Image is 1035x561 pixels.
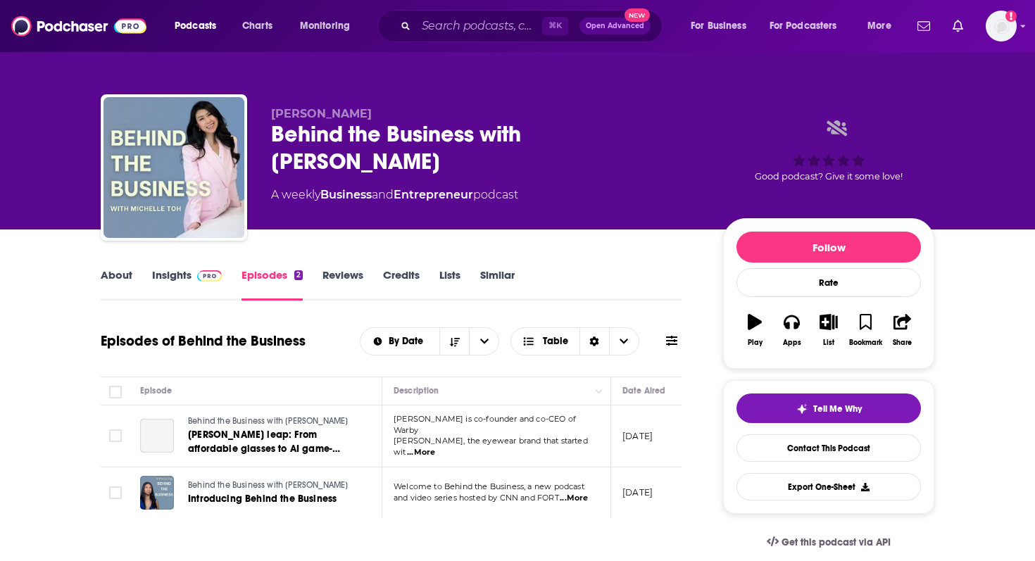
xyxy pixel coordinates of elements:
[736,305,773,355] button: Play
[813,403,862,415] span: Tell Me Why
[439,268,460,301] a: Lists
[736,393,921,423] button: tell me why sparkleTell Me Why
[165,15,234,37] button: open menu
[407,447,435,458] span: ...More
[773,305,810,355] button: Apps
[394,481,584,491] span: Welcome to Behind the Business, a new podcast
[320,188,372,201] a: Business
[625,8,650,22] span: New
[175,16,216,36] span: Podcasts
[783,339,801,347] div: Apps
[372,188,394,201] span: and
[796,403,808,415] img: tell me why sparkle
[394,188,473,201] a: Entrepreneur
[101,268,132,301] a: About
[849,339,882,347] div: Bookmark
[736,268,921,297] div: Rate
[560,493,588,504] span: ...More
[770,16,837,36] span: For Podcasters
[755,525,902,560] a: Get this podcast via API
[197,270,222,282] img: Podchaser Pro
[109,486,122,499] span: Toggle select row
[394,493,559,503] span: and video series hosted by CNN and FORT
[109,429,122,442] span: Toggle select row
[416,15,542,37] input: Search podcasts, credits, & more...
[847,305,884,355] button: Bookmark
[188,415,357,428] a: Behind the Business with [PERSON_NAME]
[233,15,281,37] a: Charts
[586,23,644,30] span: Open Advanced
[986,11,1017,42] button: Show profile menu
[103,97,244,238] img: Behind the Business with Michelle Toh
[823,339,834,347] div: List
[810,305,847,355] button: List
[579,18,651,34] button: Open AdvancedNew
[755,171,903,182] span: Good podcast? Give it some love!
[394,414,576,435] span: [PERSON_NAME] is co-founder and co-CEO of Warby
[394,382,439,399] div: Description
[389,336,428,346] span: By Date
[622,430,653,442] p: [DATE]
[760,15,858,37] button: open menu
[11,13,146,39] img: Podchaser - Follow, Share and Rate Podcasts
[622,382,665,399] div: Date Aired
[300,16,350,36] span: Monitoring
[391,10,676,42] div: Search podcasts, credits, & more...
[294,270,303,280] div: 2
[188,429,340,469] span: [PERSON_NAME] leap: From affordable glasses to AI game-changer
[241,268,303,301] a: Episodes2
[748,339,763,347] div: Play
[188,480,349,490] span: Behind the Business with [PERSON_NAME]
[188,416,349,426] span: Behind the Business with [PERSON_NAME]
[188,479,356,492] a: Behind the Business with [PERSON_NAME]
[736,232,921,263] button: Follow
[101,332,306,350] h1: Episodes of Behind the Business
[188,492,356,506] a: Introducing Behind the Business
[1005,11,1017,22] svg: Add a profile image
[893,339,912,347] div: Share
[691,16,746,36] span: For Business
[322,268,363,301] a: Reviews
[681,15,764,37] button: open menu
[188,493,337,505] span: Introducing Behind the Business
[543,336,568,346] span: Table
[290,15,368,37] button: open menu
[510,327,639,355] button: Choose View
[579,328,609,355] div: Sort Direction
[867,16,891,36] span: More
[622,486,653,498] p: [DATE]
[383,268,420,301] a: Credits
[986,11,1017,42] span: Logged in as maiak
[736,434,921,462] a: Contact This Podcast
[591,383,608,400] button: Column Actions
[542,17,568,35] span: ⌘ K
[884,305,921,355] button: Share
[394,436,588,457] span: [PERSON_NAME], the eyewear brand that started wit
[947,14,969,38] a: Show notifications dropdown
[469,328,498,355] button: open menu
[986,11,1017,42] img: User Profile
[723,107,934,194] div: Good podcast? Give it some love!
[480,268,515,301] a: Similar
[439,328,469,355] button: Sort Direction
[271,107,372,120] span: [PERSON_NAME]
[782,536,891,548] span: Get this podcast via API
[242,16,272,36] span: Charts
[912,14,936,38] a: Show notifications dropdown
[736,473,921,500] button: Export One-Sheet
[858,15,909,37] button: open menu
[152,268,222,301] a: InsightsPodchaser Pro
[140,382,172,399] div: Episode
[360,327,500,355] h2: Choose List sort
[360,336,440,346] button: open menu
[271,187,518,203] div: A weekly podcast
[188,428,357,456] a: [PERSON_NAME] leap: From affordable glasses to AI game-changer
